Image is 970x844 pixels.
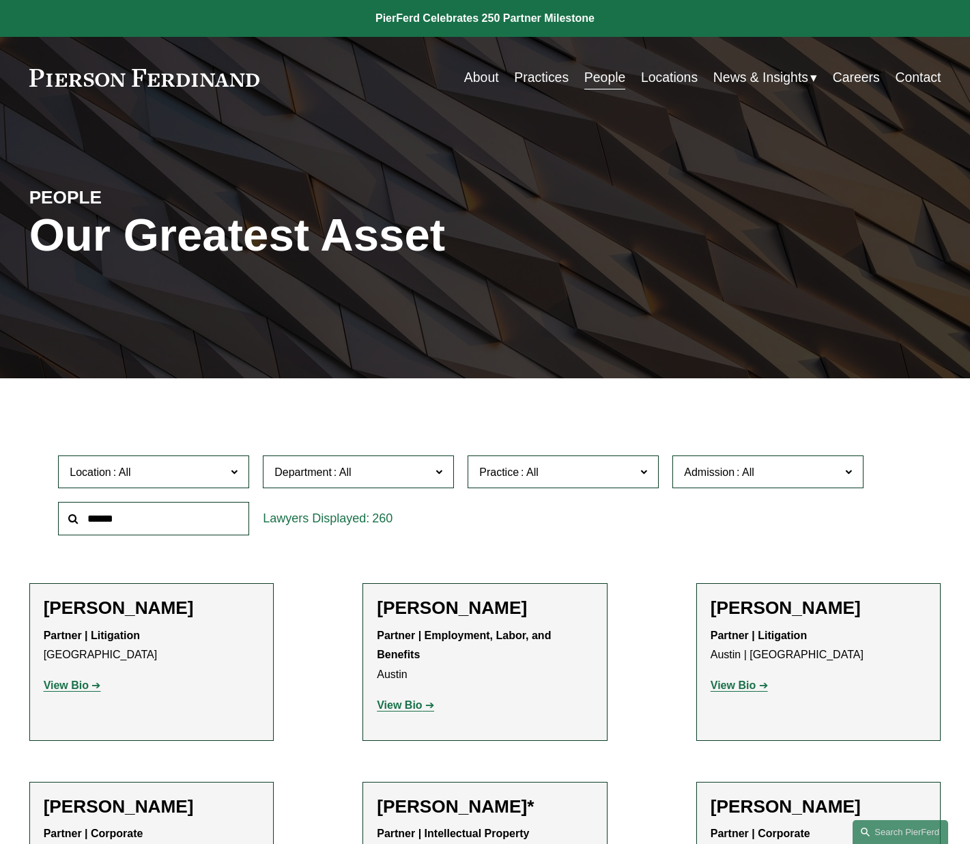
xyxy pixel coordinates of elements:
[44,597,260,619] h2: [PERSON_NAME]
[713,66,808,89] span: News & Insights
[377,796,593,818] h2: [PERSON_NAME]*
[711,679,768,691] a: View Bio
[711,630,807,641] strong: Partner | Litigation
[44,679,101,691] a: View Bio
[29,186,257,209] h4: PEOPLE
[377,699,422,711] strong: View Bio
[711,796,927,818] h2: [PERSON_NAME]
[372,511,393,525] span: 260
[377,699,434,711] a: View Bio
[711,626,927,666] p: Austin | [GEOGRAPHIC_DATA]
[479,466,519,478] span: Practice
[44,796,260,818] h2: [PERSON_NAME]
[44,626,260,666] p: [GEOGRAPHIC_DATA]
[584,64,625,91] a: People
[684,466,734,478] span: Admission
[44,630,140,641] strong: Partner | Litigation
[377,630,554,661] strong: Partner | Employment, Labor, and Benefits
[44,828,143,839] strong: Partner | Corporate
[464,64,499,91] a: About
[711,597,927,619] h2: [PERSON_NAME]
[833,64,880,91] a: Careers
[713,64,817,91] a: folder dropdown
[895,64,941,91] a: Contact
[853,820,948,844] a: Search this site
[377,828,529,839] strong: Partner | Intellectual Property
[711,828,810,839] strong: Partner | Corporate
[274,466,332,478] span: Department
[641,64,698,91] a: Locations
[377,597,593,619] h2: [PERSON_NAME]
[514,64,569,91] a: Practices
[377,626,593,685] p: Austin
[70,466,111,478] span: Location
[29,209,638,262] h1: Our Greatest Asset
[711,679,756,691] strong: View Bio
[44,679,89,691] strong: View Bio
